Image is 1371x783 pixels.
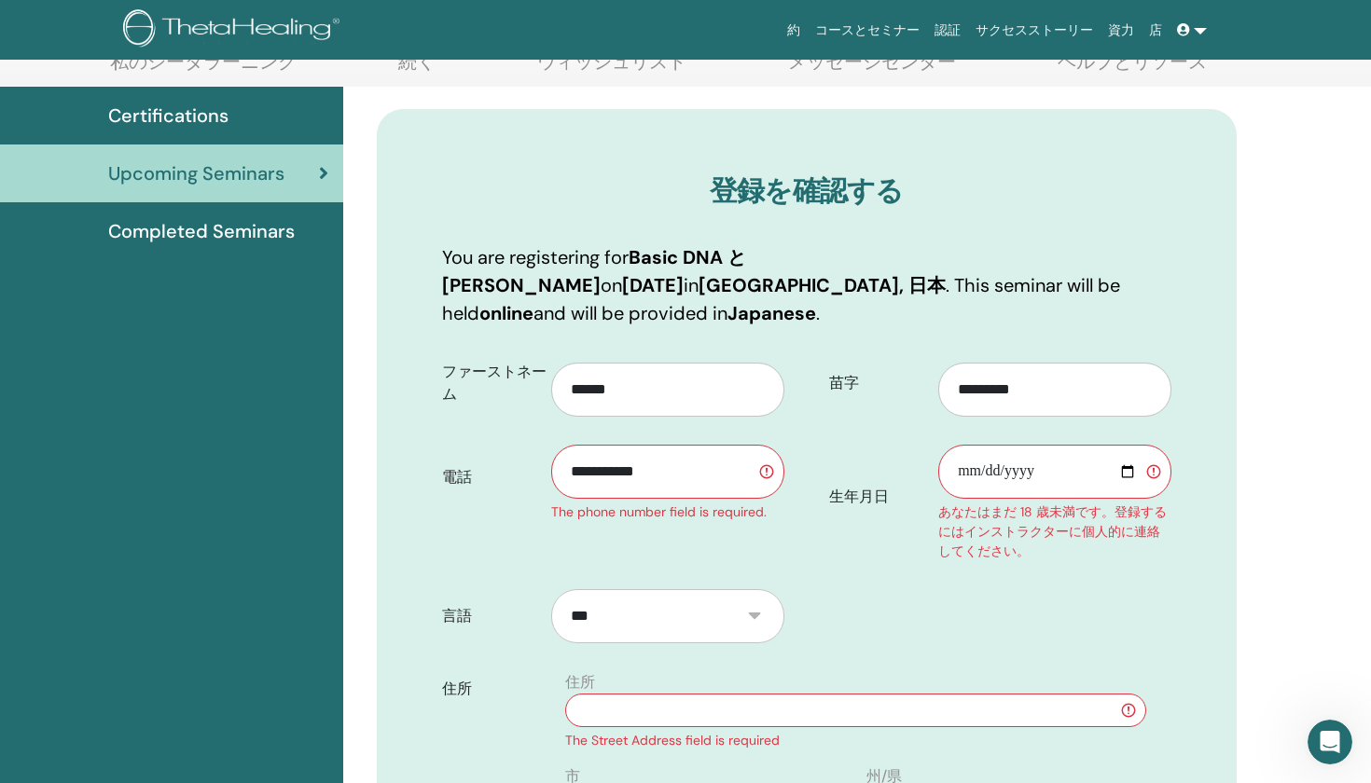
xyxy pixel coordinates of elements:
[442,243,1172,327] p: You are registering for on in . This seminar will be held and will be provided in .
[398,50,436,87] a: 続く
[428,598,551,634] label: 言語
[780,13,808,48] a: 約
[1142,13,1170,48] a: 店
[108,102,228,130] span: Certifications
[428,460,551,495] label: 電話
[108,217,295,245] span: Completed Seminars
[108,159,284,187] span: Upcoming Seminars
[565,731,1146,750] div: The Street Address field is required
[727,301,816,325] b: Japanese
[622,273,684,297] b: [DATE]
[537,50,686,87] a: ウィッシュリスト
[968,13,1101,48] a: サクセスストーリー
[1101,13,1142,48] a: 資力
[565,671,595,694] label: 住所
[1058,50,1207,87] a: ヘルプとリソース
[110,50,297,87] a: 私のシータラーニング
[123,9,346,51] img: logo.png
[551,502,784,522] div: The phone number field is required.
[479,301,533,325] b: online
[428,354,551,412] label: ファーストネーム
[815,365,938,401] label: 苗字
[1308,720,1352,764] iframe: Intercom live chat
[927,13,968,48] a: 認証
[442,174,1172,208] h3: 登録を確認する
[938,502,1171,561] div: あなたはまだ 18 歳未満です。登録するにはインストラクターに個人的に連絡してください。
[428,671,554,707] label: 住所
[788,50,956,87] a: メッセージセンター
[699,273,946,297] b: [GEOGRAPHIC_DATA], 日本
[808,13,927,48] a: コースとセミナー
[815,479,938,515] label: 生年月日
